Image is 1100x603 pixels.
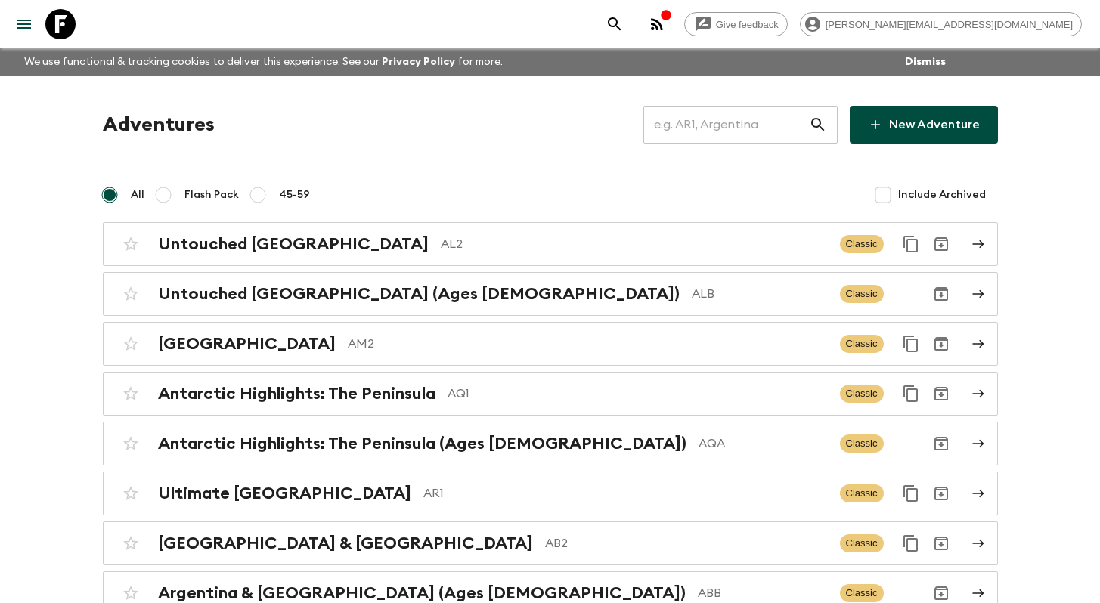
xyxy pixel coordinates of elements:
[684,12,788,36] a: Give feedback
[158,583,686,603] h2: Argentina & [GEOGRAPHIC_DATA] (Ages [DEMOGRAPHIC_DATA])
[926,279,956,309] button: Archive
[692,285,828,303] p: ALB
[441,235,828,253] p: AL2
[840,385,884,403] span: Classic
[840,335,884,353] span: Classic
[158,334,336,354] h2: [GEOGRAPHIC_DATA]
[158,384,435,404] h2: Antarctic Highlights: The Peninsula
[840,534,884,552] span: Classic
[840,484,884,502] span: Classic
[817,19,1081,30] span: [PERSON_NAME][EMAIL_ADDRESS][DOMAIN_NAME]
[103,372,998,416] a: Antarctic Highlights: The PeninsulaAQ1ClassicDuplicate for 45-59Archive
[103,110,215,140] h1: Adventures
[840,235,884,253] span: Classic
[850,106,998,144] a: New Adventure
[698,584,828,602] p: ABB
[896,229,926,259] button: Duplicate for 45-59
[279,187,310,203] span: 45-59
[103,272,998,316] a: Untouched [GEOGRAPHIC_DATA] (Ages [DEMOGRAPHIC_DATA])ALBClassicArchive
[348,335,828,353] p: AM2
[158,533,533,553] h2: [GEOGRAPHIC_DATA] & [GEOGRAPHIC_DATA]
[896,478,926,509] button: Duplicate for 45-59
[926,478,956,509] button: Archive
[103,322,998,366] a: [GEOGRAPHIC_DATA]AM2ClassicDuplicate for 45-59Archive
[840,584,884,602] span: Classic
[131,187,144,203] span: All
[643,104,809,146] input: e.g. AR1, Argentina
[448,385,828,403] p: AQ1
[423,484,828,502] p: AR1
[896,379,926,409] button: Duplicate for 45-59
[103,521,998,565] a: [GEOGRAPHIC_DATA] & [GEOGRAPHIC_DATA]AB2ClassicDuplicate for 45-59Archive
[103,472,998,515] a: Ultimate [GEOGRAPHIC_DATA]AR1ClassicDuplicate for 45-59Archive
[898,187,986,203] span: Include Archived
[800,12,1082,36] div: [PERSON_NAME][EMAIL_ADDRESS][DOMAIN_NAME]
[545,534,828,552] p: AB2
[896,329,926,359] button: Duplicate for 45-59
[18,48,509,76] p: We use functional & tracking cookies to deliver this experience. See our for more.
[9,9,39,39] button: menu
[382,57,455,67] a: Privacy Policy
[158,434,686,453] h2: Antarctic Highlights: The Peninsula (Ages [DEMOGRAPHIC_DATA])
[926,428,956,459] button: Archive
[158,234,429,254] h2: Untouched [GEOGRAPHIC_DATA]
[600,9,630,39] button: search adventures
[901,51,950,73] button: Dismiss
[926,528,956,558] button: Archive
[158,284,680,304] h2: Untouched [GEOGRAPHIC_DATA] (Ages [DEMOGRAPHIC_DATA])
[158,484,411,503] h2: Ultimate [GEOGRAPHIC_DATA]
[926,329,956,359] button: Archive
[103,422,998,465] a: Antarctic Highlights: The Peninsula (Ages [DEMOGRAPHIC_DATA])AQAClassicArchive
[699,434,828,453] p: AQA
[708,19,787,30] span: Give feedback
[926,379,956,409] button: Archive
[896,528,926,558] button: Duplicate for 45-59
[103,222,998,266] a: Untouched [GEOGRAPHIC_DATA]AL2ClassicDuplicate for 45-59Archive
[926,229,956,259] button: Archive
[840,434,884,453] span: Classic
[840,285,884,303] span: Classic
[184,187,239,203] span: Flash Pack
